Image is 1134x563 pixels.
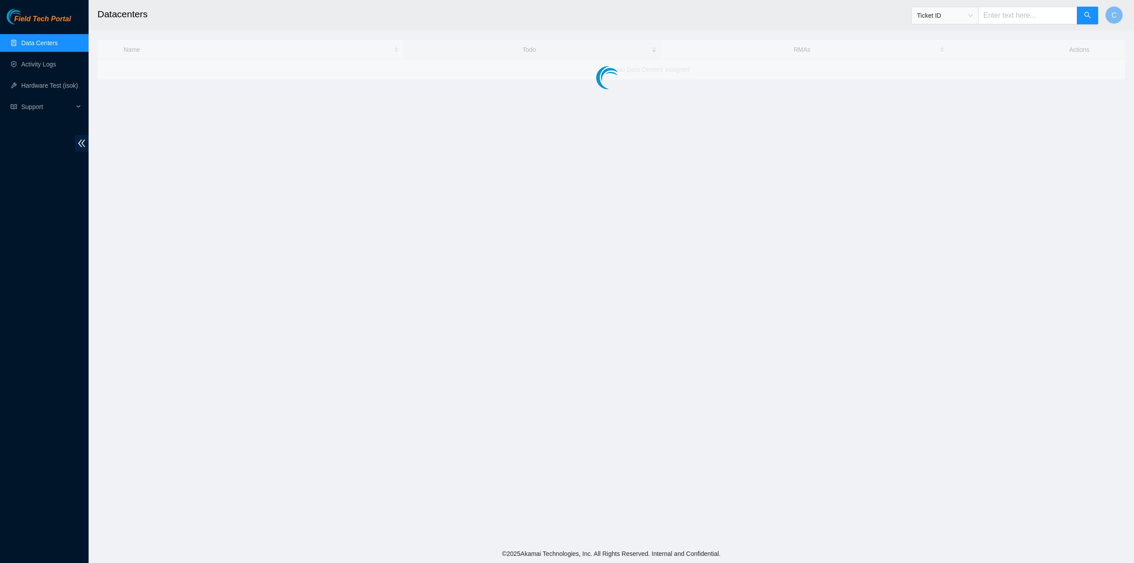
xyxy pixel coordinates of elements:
[11,104,17,110] span: read
[75,135,89,151] span: double-left
[21,61,56,68] a: Activity Logs
[1084,12,1091,20] span: search
[89,544,1134,563] footer: © 2025 Akamai Technologies, Inc. All Rights Reserved. Internal and Confidential.
[917,9,973,22] span: Ticket ID
[1105,6,1123,24] button: C
[14,15,71,23] span: Field Tech Portal
[1077,7,1098,24] button: search
[21,82,78,89] a: Hardware Test (isok)
[7,16,71,27] a: Akamai TechnologiesField Tech Portal
[1111,10,1117,21] span: C
[7,9,45,24] img: Akamai Technologies
[978,7,1077,24] input: Enter text here...
[21,98,74,116] span: Support
[21,39,58,47] a: Data Centers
